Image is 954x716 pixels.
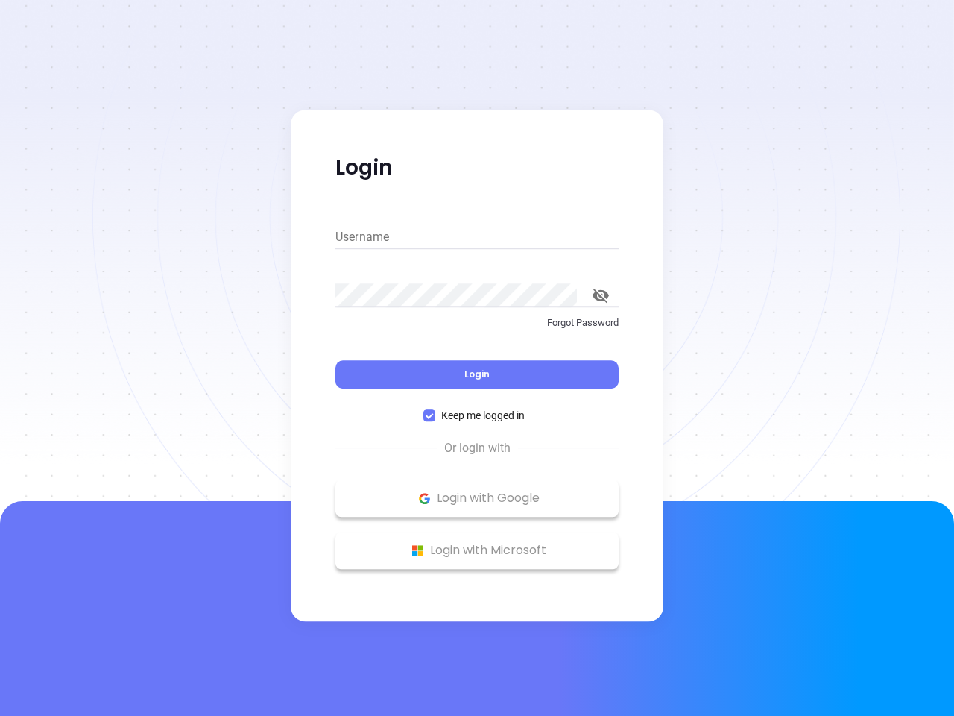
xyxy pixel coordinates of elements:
button: Google Logo Login with Google [335,480,619,517]
span: Keep me logged in [435,407,531,424]
img: Microsoft Logo [408,541,427,560]
p: Login with Microsoft [343,539,611,562]
span: Or login with [437,439,518,457]
p: Login [335,154,619,181]
button: Microsoft Logo Login with Microsoft [335,532,619,569]
button: Login [335,360,619,389]
span: Login [464,368,490,380]
button: toggle password visibility [583,277,619,313]
a: Forgot Password [335,315,619,342]
img: Google Logo [415,489,434,508]
p: Login with Google [343,487,611,509]
p: Forgot Password [335,315,619,330]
